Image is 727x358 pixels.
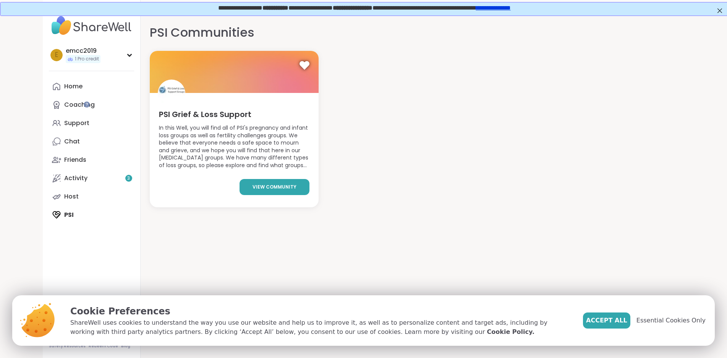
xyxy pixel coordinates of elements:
span: e [55,50,58,60]
a: Home [49,77,134,96]
span: In this Well, you will find all of PSI's pregnancy and infant loss groups as well as fertility ch... [159,124,310,170]
img: PSI Grief & Loss Support [150,51,319,93]
div: Friends [64,156,86,164]
a: Cookie Policy. [487,327,534,337]
div: Activity [64,174,87,182]
span: Accept All [586,316,627,325]
a: Friends [49,151,134,169]
div: emcc2019 [66,47,100,55]
a: Host [49,187,134,206]
p: Cookie Preferences [70,304,571,318]
div: Coaching [64,101,95,109]
span: Essential Cookies Only [636,316,706,325]
span: 1 Pro credit [75,56,99,62]
a: Coaching [49,96,134,114]
iframe: Spotlight [84,101,90,107]
img: ShareWell Nav Logo [49,12,134,39]
span: view community [253,184,296,190]
span: PSI Grief & Loss Support [159,109,251,120]
button: Accept All [583,312,630,329]
p: ShareWell uses cookies to understand the way you use our website and help us to improve it, as we... [70,318,571,337]
div: Support [64,119,89,127]
a: Blog [121,343,130,349]
img: PSI Grief & Loss Support [158,80,185,107]
a: view community [240,179,309,195]
a: Safety Resources [49,343,86,349]
div: Home [64,82,83,91]
div: Host [64,192,79,201]
div: Chat [64,137,80,146]
a: Chat [49,132,134,151]
h1: PSI Communities [150,23,254,42]
a: Support [49,114,134,132]
a: Activity3 [49,169,134,187]
span: 3 [127,175,130,182]
a: Redeem Code [89,343,118,349]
